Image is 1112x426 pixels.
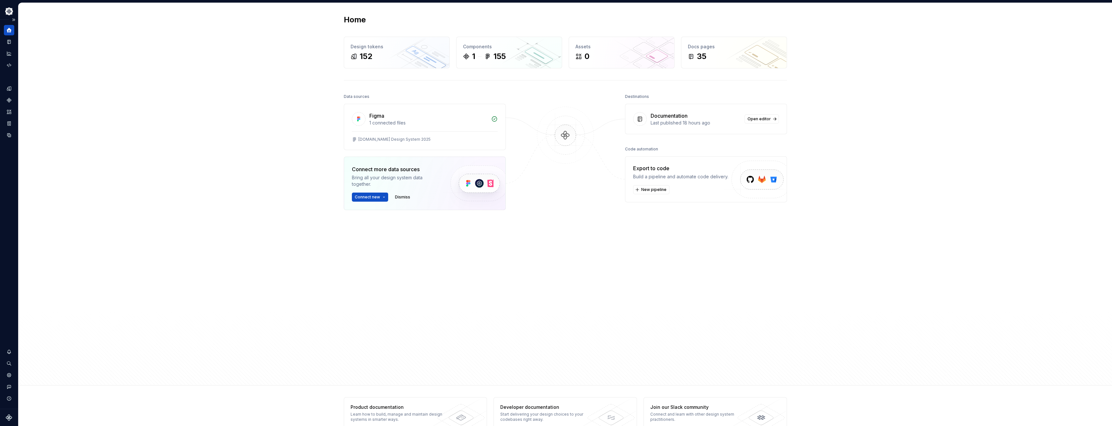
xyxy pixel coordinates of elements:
[569,37,675,68] a: Assets0
[500,404,595,410] div: Developer documentation
[344,104,506,150] a: Figma1 connected files[DOMAIN_NAME] Design System 2025
[9,15,18,24] button: Expand sidebar
[641,187,666,192] span: New pipeline
[352,193,388,202] button: Connect new
[344,15,366,25] h2: Home
[360,51,372,62] div: 152
[4,347,14,357] button: Notifications
[351,412,445,422] div: Learn how to build, manage and maintain design systems in smarter ways.
[369,112,384,120] div: Figma
[4,60,14,70] a: Code automation
[352,174,439,187] div: Bring all your design system data together.
[585,51,589,62] div: 0
[651,112,688,120] div: Documentation
[463,43,555,50] div: Components
[747,116,771,122] span: Open editor
[4,107,14,117] a: Assets
[625,92,649,101] div: Destinations
[575,43,668,50] div: Assets
[369,120,487,126] div: 1 connected files
[472,51,475,62] div: 1
[493,51,506,62] div: 155
[4,382,14,392] button: Contact support
[4,118,14,129] a: Storybook stories
[5,7,13,15] img: 344848e3-ec3d-4aa0-b708-b8ed6430a7e0.png
[4,95,14,105] a: Components
[344,92,369,101] div: Data sources
[650,412,745,422] div: Connect and learn with other design system practitioners.
[351,404,445,410] div: Product documentation
[456,37,562,68] a: Components1155
[6,414,12,421] svg: Supernova Logo
[697,51,706,62] div: 35
[355,195,380,200] span: Connect new
[358,137,431,142] div: [DOMAIN_NAME] Design System 2025
[500,412,595,422] div: Start delivering your design choices to your codebases right away.
[681,37,787,68] a: Docs pages35
[688,43,780,50] div: Docs pages
[392,193,413,202] button: Dismiss
[633,164,728,172] div: Export to code
[4,48,14,59] a: Analytics
[633,185,669,194] button: New pipeline
[625,145,658,154] div: Code automation
[4,25,14,35] a: Home
[4,130,14,140] a: Data sources
[4,37,14,47] a: Documentation
[4,83,14,94] a: Design tokens
[650,404,745,410] div: Join our Slack community
[4,370,14,380] a: Settings
[4,358,14,369] button: Search ⌘K
[344,37,450,68] a: Design tokens152
[352,165,439,173] div: Connect more data sources
[651,120,741,126] div: Last published 18 hours ago
[351,43,443,50] div: Design tokens
[745,114,779,124] a: Open editor
[633,173,728,180] div: Build a pipeline and automate code delivery.
[395,195,410,200] span: Dismiss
